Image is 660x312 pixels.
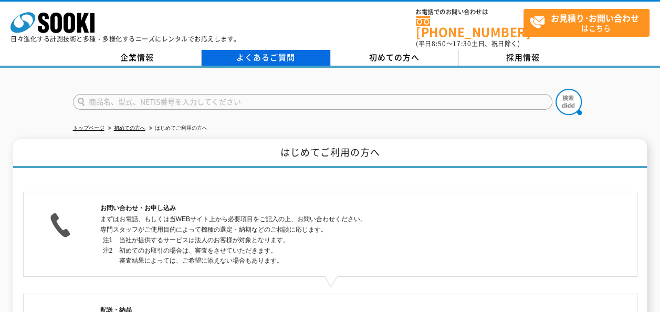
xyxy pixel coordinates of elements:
dd: 当社が提供するサービスは法人のお客様が対象となります。 [119,235,560,245]
h2: お問い合わせ・お申し込み [100,203,560,214]
span: お電話でのお問い合わせは [416,9,523,15]
dt: 注1 [103,235,113,245]
span: 8:50 [432,39,446,48]
li: はじめてご利用の方へ [147,123,207,134]
a: 初めての方へ [330,50,459,66]
a: よくあるご質問 [202,50,330,66]
img: btn_search.png [556,89,582,115]
a: 採用情報 [459,50,588,66]
a: トップページ [73,125,104,131]
span: 初めての方へ [369,51,420,63]
strong: お見積り･お問い合わせ [551,12,639,24]
img: お問い合わせ・お申し込み [31,203,96,243]
span: 17:30 [453,39,472,48]
p: 日々進化する計測技術と多種・多様化するニーズにレンタルでお応えします。 [11,36,240,42]
a: 企業情報 [73,50,202,66]
h1: はじめてご利用の方へ [13,139,647,168]
input: 商品名、型式、NETIS番号を入力してください [73,94,552,110]
span: (平日 ～ 土日、祝日除く) [416,39,520,48]
dd: 初めてのお取引の場合は、審査をさせていただきます。 審査結果によっては、ご希望に添えない場合もあります。 [119,246,560,266]
span: はこちら [529,9,649,36]
a: 初めての方へ [114,125,145,131]
p: まずはお電話、もしくは当WEBサイト上から必要項目をご記入の上、お問い合わせください。 専門スタッフがご使用目的によって機種の選定・納期などのご相談に応じます。 [100,214,560,236]
a: [PHONE_NUMBER] [416,16,523,38]
a: お見積り･お問い合わせはこちら [523,9,649,37]
dt: 注2 [103,246,113,256]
